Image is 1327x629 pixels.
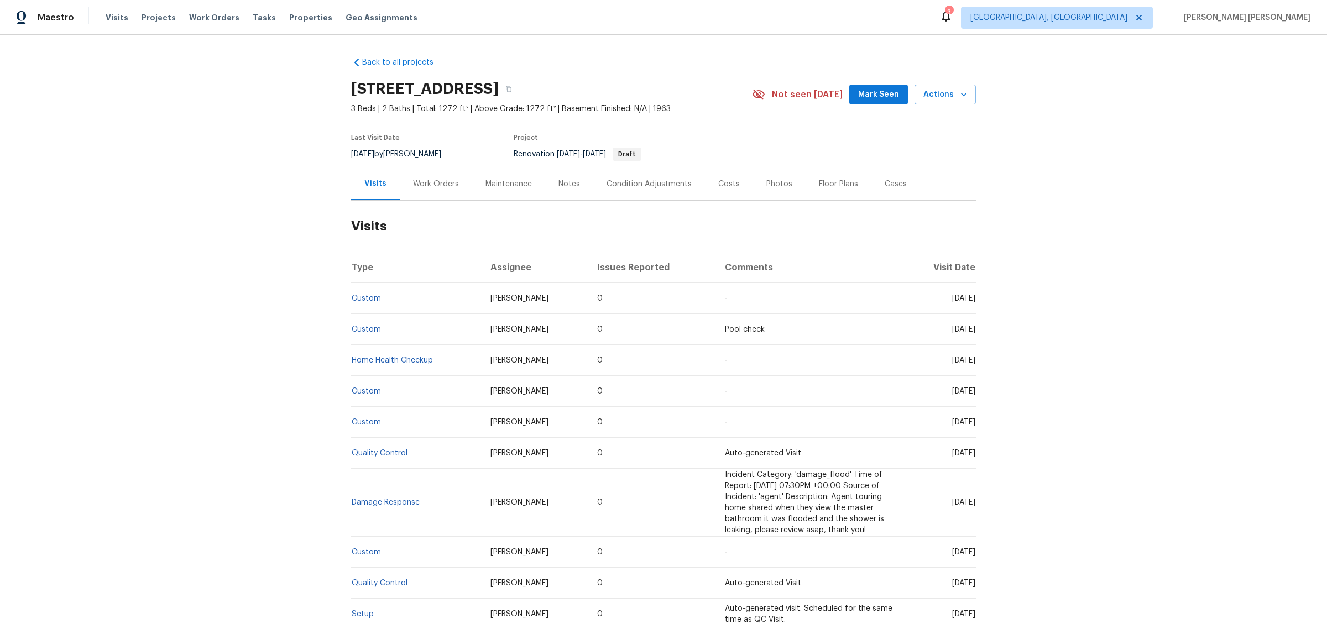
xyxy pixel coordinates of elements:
[351,134,400,141] span: Last Visit Date
[413,179,459,190] div: Work Orders
[583,150,606,158] span: [DATE]
[482,252,589,283] th: Assignee
[597,610,603,618] span: 0
[952,387,975,395] span: [DATE]
[970,12,1127,23] span: [GEOGRAPHIC_DATA], [GEOGRAPHIC_DATA]
[352,387,381,395] a: Custom
[514,150,641,158] span: Renovation
[725,295,728,302] span: -
[725,449,801,457] span: Auto-generated Visit
[766,179,792,190] div: Photos
[952,449,975,457] span: [DATE]
[725,387,728,395] span: -
[952,295,975,302] span: [DATE]
[725,326,765,333] span: Pool check
[352,548,381,556] a: Custom
[352,449,407,457] a: Quality Control
[490,418,548,426] span: [PERSON_NAME]
[725,605,892,623] span: Auto-generated visit. Scheduled for the same time as QC Visit.
[952,326,975,333] span: [DATE]
[346,12,417,23] span: Geo Assignments
[725,357,728,364] span: -
[352,610,374,618] a: Setup
[364,178,386,189] div: Visits
[716,252,903,283] th: Comments
[718,179,740,190] div: Costs
[597,499,603,506] span: 0
[923,88,967,102] span: Actions
[253,14,276,22] span: Tasks
[352,418,381,426] a: Custom
[945,7,953,18] div: 3
[614,151,640,158] span: Draft
[915,85,976,105] button: Actions
[352,357,433,364] a: Home Health Checkup
[490,579,548,587] span: [PERSON_NAME]
[772,89,843,100] span: Not seen [DATE]
[597,387,603,395] span: 0
[952,579,975,587] span: [DATE]
[189,12,239,23] span: Work Orders
[903,252,976,283] th: Visit Date
[485,179,532,190] div: Maintenance
[351,148,454,161] div: by [PERSON_NAME]
[106,12,128,23] span: Visits
[597,418,603,426] span: 0
[351,150,374,158] span: [DATE]
[490,326,548,333] span: [PERSON_NAME]
[351,57,457,68] a: Back to all projects
[142,12,176,23] span: Projects
[351,103,752,114] span: 3 Beds | 2 Baths | Total: 1272 ft² | Above Grade: 1272 ft² | Basement Finished: N/A | 1963
[352,499,420,506] a: Damage Response
[352,579,407,587] a: Quality Control
[490,357,548,364] span: [PERSON_NAME]
[952,548,975,556] span: [DATE]
[289,12,332,23] span: Properties
[597,548,603,556] span: 0
[597,295,603,302] span: 0
[499,79,519,99] button: Copy Address
[819,179,858,190] div: Floor Plans
[490,295,548,302] span: [PERSON_NAME]
[885,179,907,190] div: Cases
[597,357,603,364] span: 0
[490,387,548,395] span: [PERSON_NAME]
[351,83,499,95] h2: [STREET_ADDRESS]
[558,179,580,190] div: Notes
[725,418,728,426] span: -
[490,449,548,457] span: [PERSON_NAME]
[725,579,801,587] span: Auto-generated Visit
[725,548,728,556] span: -
[490,610,548,618] span: [PERSON_NAME]
[351,252,482,283] th: Type
[514,134,538,141] span: Project
[557,150,606,158] span: -
[597,449,603,457] span: 0
[597,326,603,333] span: 0
[490,499,548,506] span: [PERSON_NAME]
[1179,12,1310,23] span: [PERSON_NAME] [PERSON_NAME]
[352,326,381,333] a: Custom
[352,295,381,302] a: Custom
[490,548,548,556] span: [PERSON_NAME]
[597,579,603,587] span: 0
[588,252,715,283] th: Issues Reported
[952,357,975,364] span: [DATE]
[557,150,580,158] span: [DATE]
[952,610,975,618] span: [DATE]
[38,12,74,23] span: Maestro
[351,201,976,252] h2: Visits
[607,179,692,190] div: Condition Adjustments
[952,418,975,426] span: [DATE]
[858,88,899,102] span: Mark Seen
[849,85,908,105] button: Mark Seen
[725,471,884,534] span: Incident Category: 'damage_flood' Time of Report: [DATE] 07:30PM +00:00 Source of Incident: 'agen...
[952,499,975,506] span: [DATE]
